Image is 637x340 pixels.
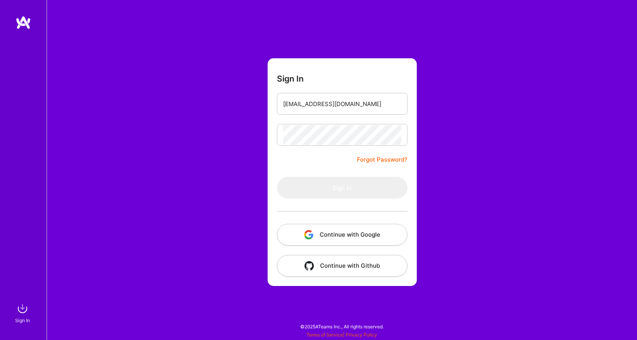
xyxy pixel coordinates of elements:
[283,94,401,114] input: Email...
[277,255,407,277] button: Continue with Github
[16,16,31,30] img: logo
[16,301,30,324] a: sign inSign In
[15,316,30,324] div: Sign In
[305,261,314,270] img: icon
[47,317,637,336] div: © 2025 ATeams Inc., All rights reserved.
[357,155,407,164] a: Forgot Password?
[277,177,407,199] button: Sign In
[306,332,343,338] a: Terms of Service
[277,224,407,246] button: Continue with Google
[15,301,30,316] img: sign in
[346,332,377,338] a: Privacy Policy
[306,332,377,338] span: |
[277,74,304,84] h3: Sign In
[304,230,313,239] img: icon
